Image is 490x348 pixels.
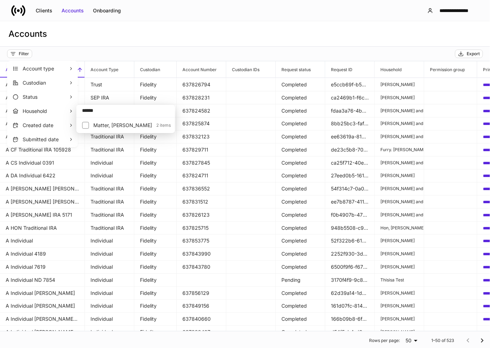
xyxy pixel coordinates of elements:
[23,108,69,115] p: Household
[93,122,152,129] p: Matter, Susan
[23,93,69,101] p: Status
[23,122,69,129] p: Created date
[23,136,69,143] p: Submitted date
[152,122,171,128] p: 2 items
[23,79,69,86] p: Custodian
[23,65,69,72] p: Account type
